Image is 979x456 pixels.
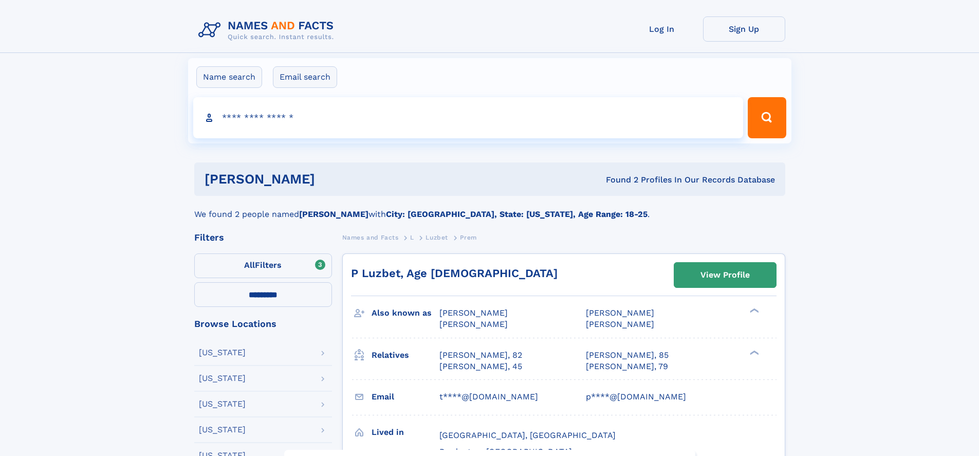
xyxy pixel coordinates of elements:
[586,350,669,361] a: [PERSON_NAME], 85
[586,361,668,372] a: [PERSON_NAME], 79
[439,308,508,318] span: [PERSON_NAME]
[460,234,477,241] span: Prem
[372,304,439,322] h3: Also known as
[199,400,246,408] div: [US_STATE]
[439,350,522,361] a: [PERSON_NAME], 82
[439,430,616,440] span: [GEOGRAPHIC_DATA], [GEOGRAPHIC_DATA]
[703,16,785,42] a: Sign Up
[342,231,399,244] a: Names and Facts
[194,233,332,242] div: Filters
[372,346,439,364] h3: Relatives
[460,174,775,186] div: Found 2 Profiles In Our Records Database
[199,426,246,434] div: [US_STATE]
[439,319,508,329] span: [PERSON_NAME]
[410,231,414,244] a: L
[747,349,760,356] div: ❯
[194,253,332,278] label: Filters
[674,263,776,287] a: View Profile
[621,16,703,42] a: Log In
[199,349,246,357] div: [US_STATE]
[205,173,460,186] h1: [PERSON_NAME]
[586,308,654,318] span: [PERSON_NAME]
[410,234,414,241] span: L
[194,16,342,44] img: Logo Names and Facts
[700,263,750,287] div: View Profile
[273,66,337,88] label: Email search
[193,97,744,138] input: search input
[439,361,522,372] a: [PERSON_NAME], 45
[194,319,332,329] div: Browse Locations
[748,97,786,138] button: Search Button
[386,209,648,219] b: City: [GEOGRAPHIC_DATA], State: [US_STATE], Age Range: 18-25
[194,196,785,221] div: We found 2 people named with .
[351,267,558,280] a: P Luzbet, Age [DEMOGRAPHIC_DATA]
[199,374,246,382] div: [US_STATE]
[196,66,262,88] label: Name search
[747,307,760,314] div: ❯
[426,231,448,244] a: Luzbet
[426,234,448,241] span: Luzbet
[372,388,439,406] h3: Email
[586,319,654,329] span: [PERSON_NAME]
[244,260,255,270] span: All
[372,424,439,441] h3: Lived in
[299,209,368,219] b: [PERSON_NAME]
